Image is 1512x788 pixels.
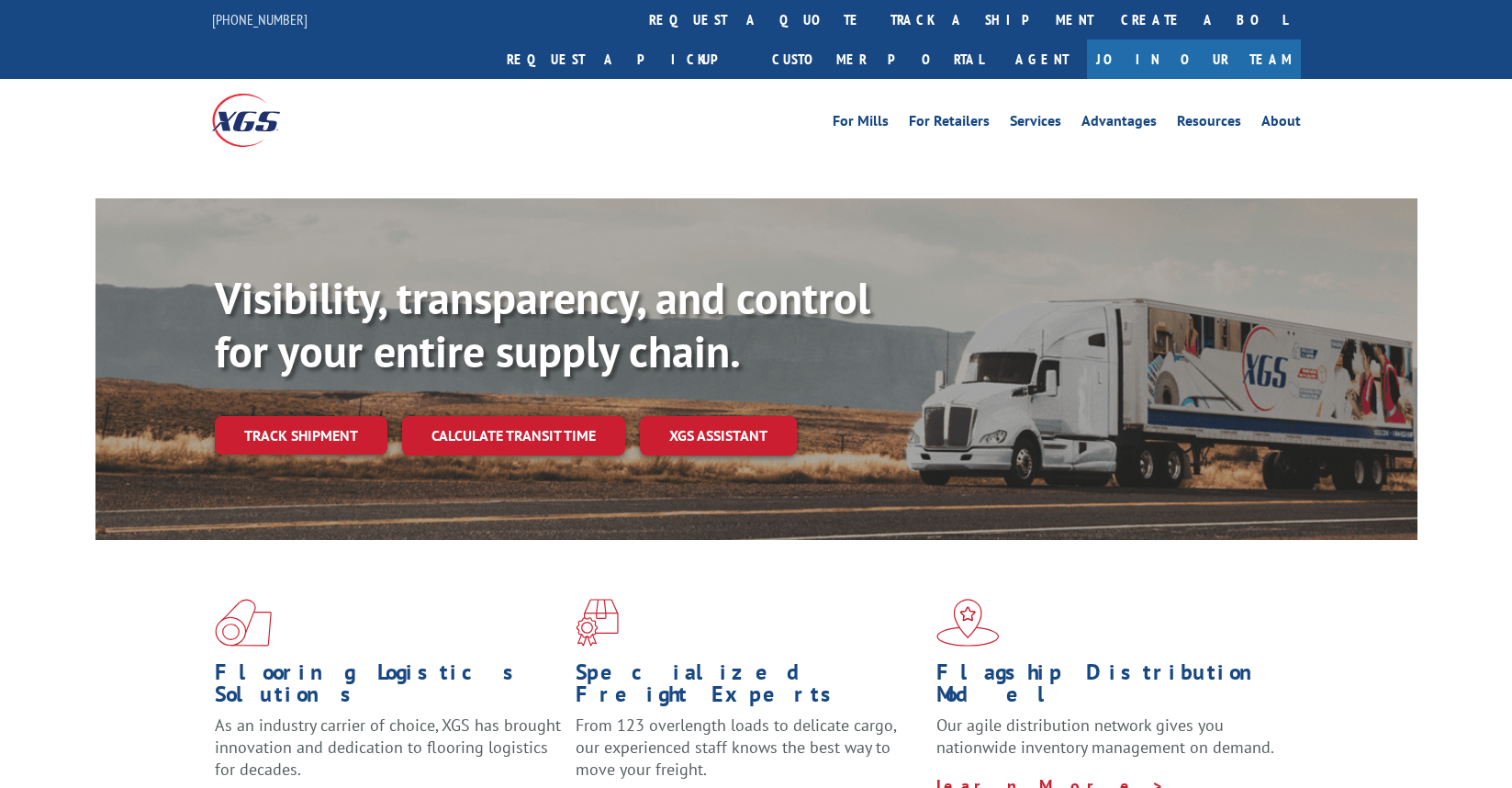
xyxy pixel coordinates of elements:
[997,39,1087,79] a: Agent
[215,269,870,379] b: Visibility, transparency, and control for your entire supply chain.
[936,661,1283,715] h1: Flagship Distribution Model
[212,10,308,28] a: [PHONE_NUMBER]
[1010,114,1061,134] a: Services
[576,599,619,647] img: xgs-icon-focused-on-flooring-red
[640,416,797,456] a: XGS ASSISTANT
[1261,114,1301,134] a: About
[215,715,561,780] span: As an industry carrier of choice, XGS has brought innovation and dedication to flooring logistics...
[402,416,625,456] a: Calculate transit time
[1177,114,1241,134] a: Resources
[1081,114,1157,134] a: Advantages
[909,114,990,134] a: For Retailers
[936,715,1274,758] span: Our agile distribution network gives you nationwide inventory management on demand.
[215,661,562,715] h1: Flooring Logistics Solutions
[1087,39,1301,79] a: Join Our Team
[215,416,387,455] a: Track shipment
[215,599,272,647] img: xgs-icon-total-supply-chain-intelligence-red
[493,39,758,79] a: Request a pickup
[576,661,923,715] h1: Specialized Freight Experts
[758,39,997,79] a: Customer Portal
[936,599,1000,647] img: xgs-icon-flagship-distribution-model-red
[833,114,889,134] a: For Mills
